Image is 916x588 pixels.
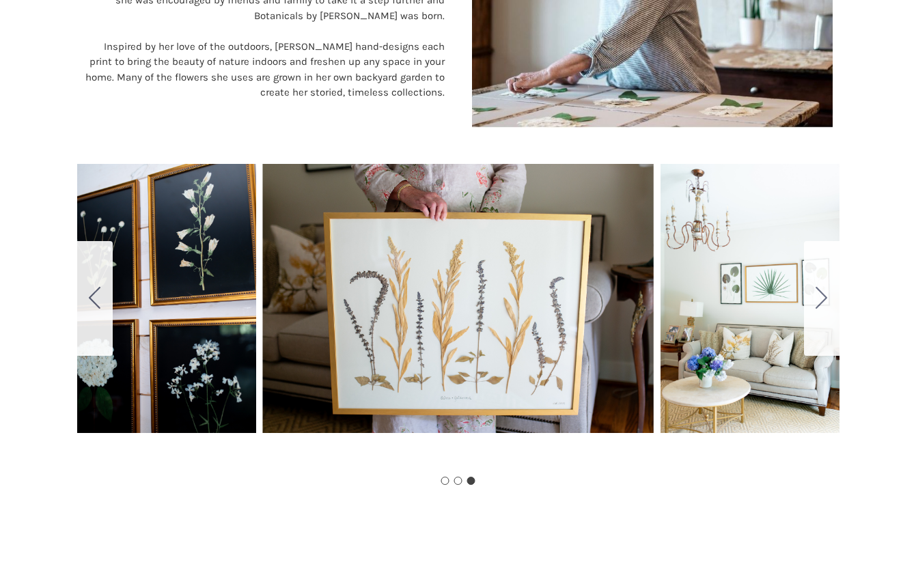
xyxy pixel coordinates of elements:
[454,477,462,485] button: Go to slide 2
[441,477,449,485] button: Go to slide 1
[83,39,445,100] p: Inspired by her love of the outdoors, [PERSON_NAME] hand-designs each print to bring the beauty o...
[467,477,475,485] button: Go to slide 3
[77,241,113,356] button: Go to slide 2
[804,241,839,356] button: Go to slide 1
